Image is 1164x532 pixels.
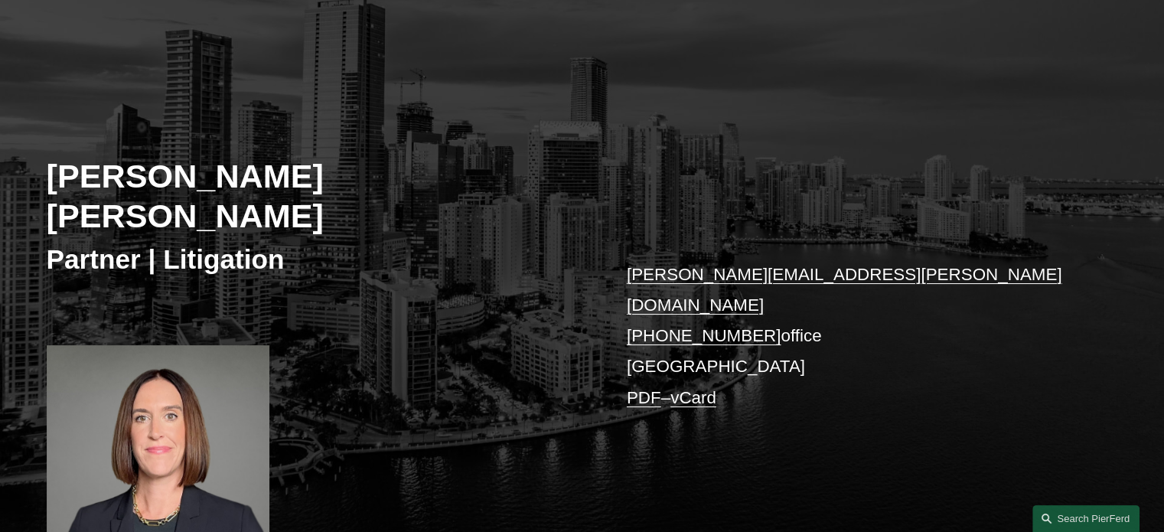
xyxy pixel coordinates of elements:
a: [PHONE_NUMBER] [627,326,781,345]
a: PDF [627,388,661,407]
a: Search this site [1032,505,1140,532]
p: office [GEOGRAPHIC_DATA] – [627,259,1073,414]
h3: Partner | Litigation [47,243,582,276]
a: [PERSON_NAME][EMAIL_ADDRESS][PERSON_NAME][DOMAIN_NAME] [627,265,1062,315]
a: vCard [670,388,716,407]
h2: [PERSON_NAME] [PERSON_NAME] [47,156,582,237]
